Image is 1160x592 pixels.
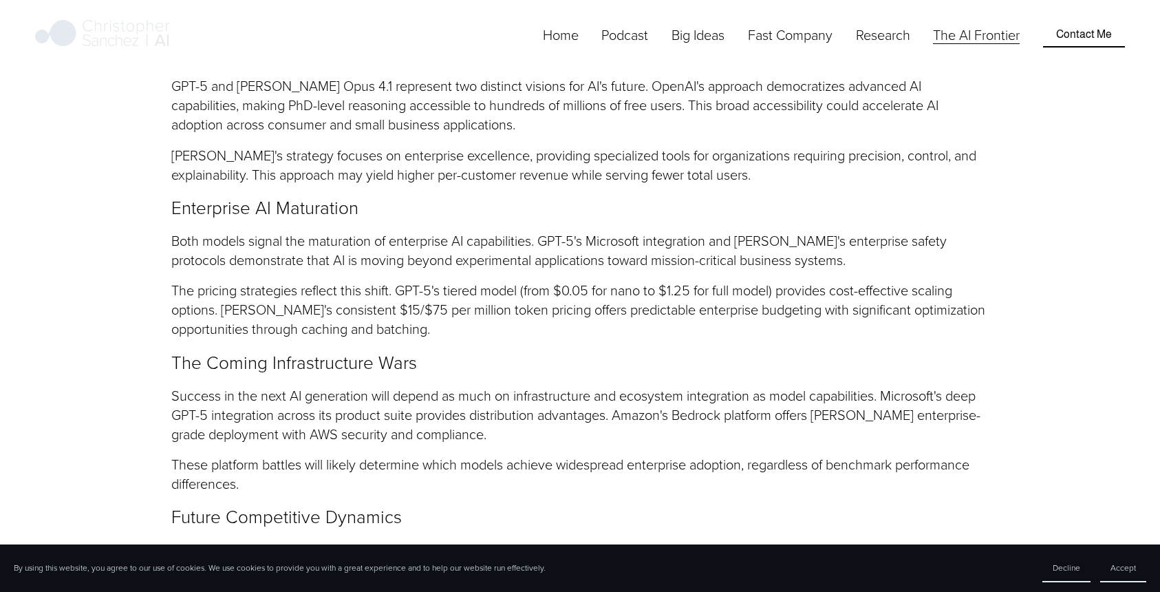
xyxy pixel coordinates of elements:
p: GPT-5 and [PERSON_NAME] Opus 4.1 represent two distinct visions for AI's future. OpenAI's approac... [171,76,989,134]
p: Both models signal the maturation of enterprise AI capabilities. GPT-5's Microsoft integration an... [171,231,989,269]
span: Research [856,25,910,44]
span: Fast Company [748,25,833,44]
span: Big Ideas [672,25,724,44]
p: Future Competitive Dynamics [171,504,989,529]
p: Enterprise AI Maturation [171,195,989,220]
p: These platform battles will likely determine which models achieve widespread enterprise adoption,... [171,454,989,493]
a: Contact Me [1043,21,1125,47]
a: Home [543,23,579,45]
p: The Coming Infrastructure Wars [171,350,989,375]
button: Decline [1042,554,1091,582]
span: Accept [1110,562,1136,573]
p: Success in the next AI generation will depend as much on infrastructure and ecosystem integration... [171,385,989,443]
a: folder dropdown [748,23,833,45]
a: Podcast [601,23,648,45]
p: The pricing strategies reflect this shift. GPT-5's tiered model (from $0.05 for nano to $1.25 for... [171,280,989,338]
a: The AI Frontier [933,23,1020,45]
p: By using this website, you agree to our use of cookies. We use cookies to provide you with a grea... [14,562,546,574]
img: Christopher Sanchez | AI [35,17,171,52]
a: folder dropdown [672,23,724,45]
button: Accept [1100,554,1146,582]
span: Decline [1053,562,1080,573]
a: folder dropdown [856,23,910,45]
p: [PERSON_NAME]'s strategy focuses on enterprise excellence, providing specialized tools for organi... [171,145,989,184]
